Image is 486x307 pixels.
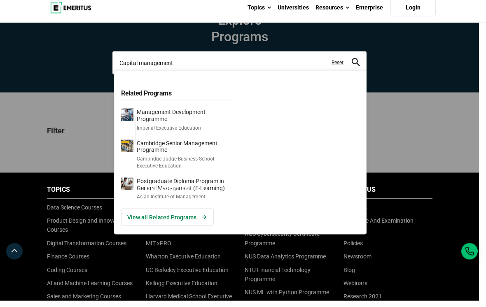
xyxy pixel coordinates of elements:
[121,184,236,207] a: Postgraduate Diploma Program in General Management (E-Learning)Asian Institute of Management
[352,66,360,74] a: search
[121,146,236,176] a: Cambridge Senior Management ProgrammeCambridge Judge Business School Executive Education
[137,131,236,138] p: Imperial Executive Education
[121,115,133,127] img: Management Development Programme
[137,162,236,176] p: Cambridge Judge Business School Executive Education
[352,64,360,74] button: search
[332,66,343,73] a: Reset search
[137,184,236,198] p: Postgraduate Diploma Program in General Management (E-Learning)
[121,91,236,107] h5: Related Programs
[121,146,133,158] img: Cambridge Senior Management Programme
[47,123,129,150] p: Filter
[137,200,236,207] p: Asian Institute of Management
[121,215,214,232] a: View all Related Programs
[121,115,236,137] a: Management Development ProgrammeImperial Executive Education
[137,146,236,160] p: Cambridge Senior Management Programme
[390,5,436,23] a: Login
[121,184,133,196] img: Postgraduate Diploma Program in General Management (E-Learning)
[137,115,236,129] p: Management Development Programme
[112,58,367,81] input: search-page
